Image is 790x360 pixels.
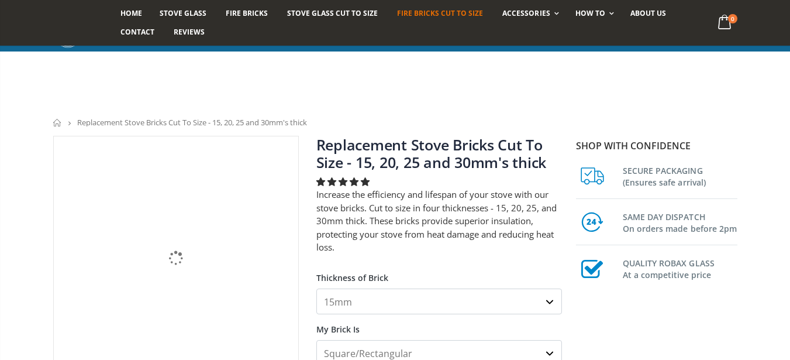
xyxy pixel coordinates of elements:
a: Stove Glass Cut To Size [278,4,387,23]
span: 4.79 stars [316,176,372,187]
a: Accessories [494,4,564,23]
span: Fire Bricks Cut To Size [397,8,483,18]
span: Contact [120,27,154,37]
a: Home [53,119,62,126]
span: Replacement Stove Bricks Cut To Size - 15, 20, 25 and 30mm's thick [77,117,307,128]
p: Shop with confidence [576,139,737,153]
h3: SAME DAY DISPATCH On orders made before 2pm [623,209,737,235]
a: Replacement Stove Bricks Cut To Size - 15, 20, 25 and 30mm's thick [316,135,547,172]
span: Fire Bricks [226,8,268,18]
a: Fire Bricks Cut To Size [388,4,492,23]
span: 0 [728,14,737,23]
p: Increase the efficiency and lifespan of your stove with our stove bricks. Cut to size in four thi... [316,188,562,254]
label: My Brick Is [316,314,562,335]
h3: QUALITY ROBAX GLASS At a competitive price [623,255,737,281]
a: Contact [112,23,163,42]
span: How To [575,8,605,18]
a: About us [622,4,675,23]
span: Stove Glass Cut To Size [287,8,378,18]
a: Fire Bricks [217,4,277,23]
a: 0 [713,12,737,35]
label: Thickness of Brick [316,263,562,284]
a: Stove Glass [151,4,215,23]
span: Home [120,8,142,18]
span: Reviews [174,27,205,37]
span: About us [630,8,666,18]
h3: SECURE PACKAGING (Ensures safe arrival) [623,163,737,188]
a: Home [112,4,151,23]
span: Stove Glass [160,8,206,18]
span: Accessories [502,8,550,18]
a: Reviews [165,23,213,42]
a: How To [567,4,620,23]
